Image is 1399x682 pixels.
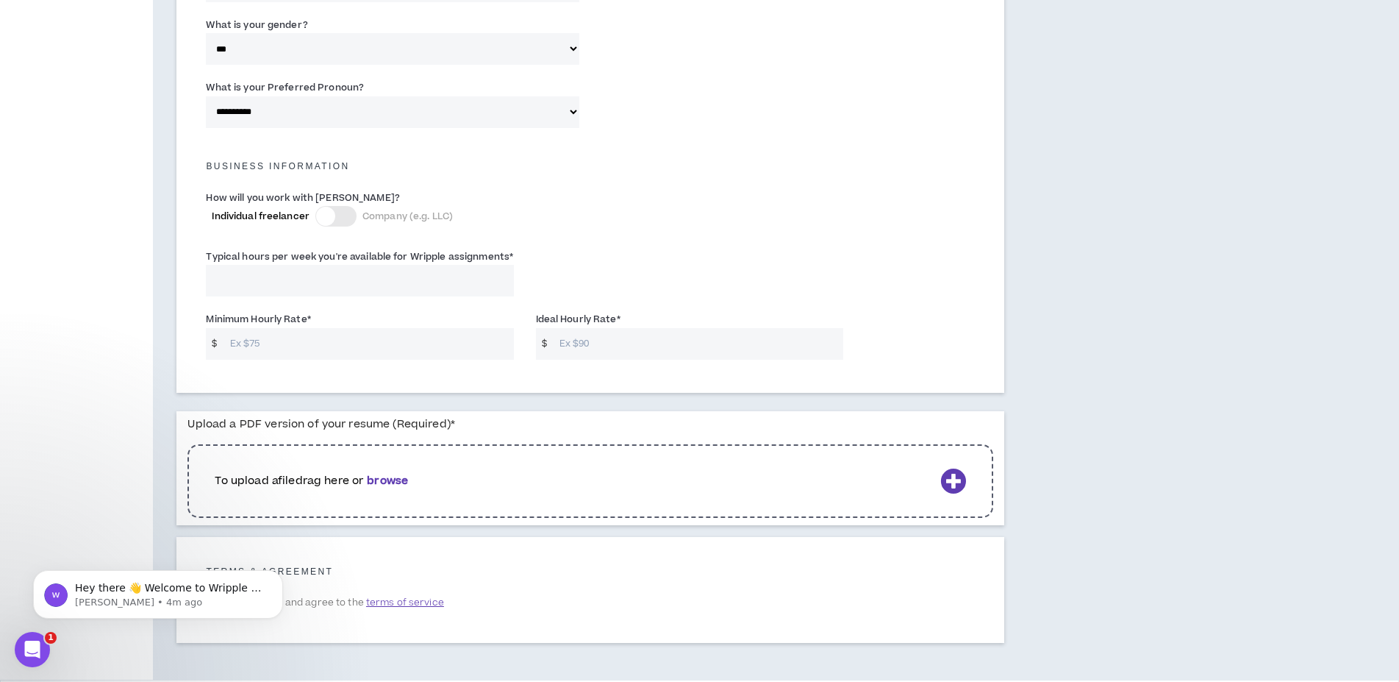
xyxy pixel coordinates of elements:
h5: Terms & Agreement [206,566,974,577]
span: Individual freelancer [212,210,310,223]
label: I have read and agree to the [206,592,451,614]
b: browse [367,473,408,489]
span: $ [536,328,553,360]
iframe: Intercom live chat [15,632,50,667]
input: Ex $90 [552,328,843,360]
span: Company (e.g. LLC) [362,210,453,223]
span: $ [206,328,223,360]
iframe: Intercom notifications message [11,539,305,642]
div: To upload afiledrag here orbrowse [187,437,992,525]
label: Minimum Hourly Rate [206,308,310,331]
label: Ideal Hourly Rate [536,308,620,331]
label: Typical hours per week you're available for Wripple assignments [206,245,513,269]
label: How will you work with [PERSON_NAME]? [206,186,399,210]
span: terms of service [366,595,444,610]
p: To upload a file drag here or [215,473,934,489]
input: Ex $75 [223,328,514,360]
span: 1 [45,632,57,644]
h5: Business Information [195,161,985,171]
label: What is your gender? [206,13,307,37]
label: What is your Preferred Pronoun? [206,76,364,99]
label: Upload a PDF version of your resume (Required) [187,411,455,437]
